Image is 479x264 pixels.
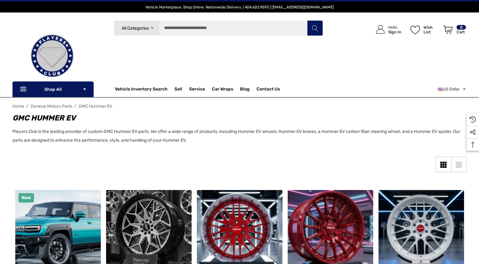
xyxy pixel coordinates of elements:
a: GMC Hummer EV [79,104,112,109]
span: Sell [174,86,182,93]
svg: Recently Viewed [470,116,476,123]
p: Sign In [388,30,401,34]
a: General Motors Parts [31,104,72,109]
svg: Top [467,142,479,148]
a: Vehicle Inventory Search [115,86,168,93]
button: Search [307,20,323,36]
nav: Breadcrumb [12,101,467,112]
p: Cart [457,30,466,34]
a: Contact Us [257,86,280,93]
svg: Social Media [470,129,476,135]
span: Car Wraps [212,86,233,93]
p: Players Club is the leading provider of custom GMC Hummer EV parts. We offer a wide range of prod... [12,127,460,145]
a: Car Wraps [212,83,240,95]
a: Wish List Wish List [408,19,441,40]
a: Blog [240,86,250,93]
svg: Icon User Account [376,25,385,34]
a: USD [438,83,467,95]
p: 0 [457,25,466,30]
span: New [22,195,31,200]
p: Shop All [12,81,94,97]
a: Service [189,86,205,93]
h1: GMC Hummer EV [12,112,460,124]
a: All Categories Icon Arrow Down Icon Arrow Up [114,20,159,36]
span: Vehicle Marketplace. Shop Online. Nationwide Delivery. | 404.602.9593 | [EMAIL_ADDRESS][DOMAIN_NAME] [145,5,334,9]
a: Sign in [369,19,404,40]
svg: Icon Arrow Down [150,26,154,31]
svg: Icon Arrow Down [82,87,87,91]
a: Cart with 0 items [441,19,467,43]
p: Hello [388,25,401,30]
a: Grid View [435,157,451,172]
svg: Wish List [410,26,420,34]
svg: Review Your Cart [443,25,453,34]
span: All Categories [121,26,149,31]
img: Players Club | Cars For Sale [21,25,83,87]
a: Sell [174,83,189,95]
svg: Icon Line [19,86,29,93]
p: Wish List [423,25,440,34]
a: List View [451,157,467,172]
a: Home [12,104,24,109]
